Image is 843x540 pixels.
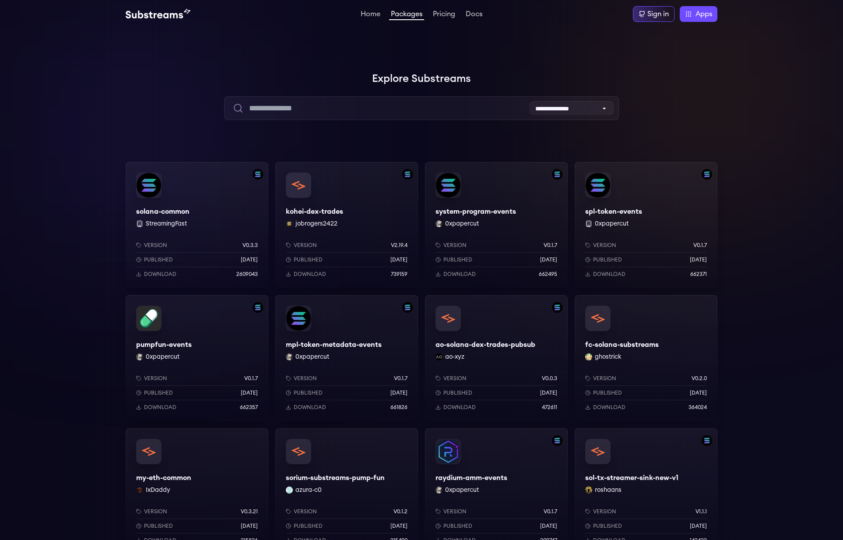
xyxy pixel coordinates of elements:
[241,522,258,529] p: [DATE]
[575,162,717,288] a: Filter by solana networkspl-token-eventsspl-token-events 0xpapercutVersionv0.1.7Published[DATE]Do...
[295,486,322,494] button: azura-c0
[294,375,317,382] p: Version
[552,302,562,313] img: Filter by solana network
[542,375,557,382] p: v0.0.3
[593,242,616,249] p: Version
[241,256,258,263] p: [DATE]
[695,508,707,515] p: v1.1.1
[146,486,170,494] button: IxDaddy
[593,508,616,515] p: Version
[690,271,707,278] p: 662371
[144,375,167,382] p: Version
[241,508,258,515] p: v0.3.21
[391,271,407,278] p: 739159
[593,522,622,529] p: Published
[540,522,557,529] p: [DATE]
[688,404,707,411] p: 364024
[593,375,616,382] p: Version
[146,219,187,228] button: StreamingFast
[391,242,407,249] p: v2.19.4
[539,271,557,278] p: 662495
[552,169,562,180] img: Filter by solana network
[389,11,424,20] a: Packages
[275,295,418,421] a: Filter by solana networkmpl-token-metadata-eventsmpl-token-metadata-events0xpapercut 0xpapercutVe...
[390,389,407,396] p: [DATE]
[593,271,625,278] p: Download
[690,522,707,529] p: [DATE]
[595,353,622,361] button: ghostrick
[540,256,557,263] p: [DATE]
[393,508,407,515] p: v0.1.2
[425,295,568,421] a: Filter by solana networkao-solana-dex-trades-pubsubao-solana-dex-trades-pubsubao-xyz ao-xyzVersio...
[464,11,484,19] a: Docs
[425,162,568,288] a: Filter by solana networksystem-program-eventssystem-program-events0xpapercut 0xpapercutVersionv0....
[695,9,712,19] span: Apps
[445,219,479,228] button: 0xpapercut
[595,219,629,228] button: 0xpapercut
[540,389,557,396] p: [DATE]
[253,169,263,180] img: Filter by solana network
[443,375,467,382] p: Version
[692,375,707,382] p: v0.2.0
[445,353,464,361] button: ao-xyz
[647,9,669,19] div: Sign in
[294,404,326,411] p: Download
[294,389,323,396] p: Published
[236,271,258,278] p: 2609043
[443,242,467,249] p: Version
[544,242,557,249] p: v0.1.7
[402,169,413,180] img: Filter by solana network
[593,256,622,263] p: Published
[144,256,173,263] p: Published
[126,295,268,421] a: Filter by solana networkpumpfun-eventspumpfun-events0xpapercut 0xpapercutVersionv0.1.7Published[D...
[443,522,472,529] p: Published
[295,219,337,228] button: jobrogers2422
[702,169,712,180] img: Filter by solana network
[431,11,457,19] a: Pricing
[402,302,413,313] img: Filter by solana network
[443,404,476,411] p: Download
[144,522,173,529] p: Published
[690,389,707,396] p: [DATE]
[144,271,176,278] p: Download
[445,486,479,494] button: 0xpapercut
[542,404,557,411] p: 472611
[552,435,562,446] img: Filter by solana network
[240,404,258,411] p: 662357
[690,256,707,263] p: [DATE]
[633,6,674,22] a: Sign in
[390,522,407,529] p: [DATE]
[593,389,622,396] p: Published
[443,389,472,396] p: Published
[575,295,717,421] a: fc-solana-substreamsfc-solana-substreamsghostrick ghostrickVersionv0.2.0Published[DATE]Download36...
[126,162,268,288] a: Filter by solana networksolana-commonsolana-common StreamingFastVersionv0.3.3Published[DATE]Downl...
[146,353,179,361] button: 0xpapercut
[702,435,712,446] img: Filter by solana network
[242,242,258,249] p: v0.3.3
[390,256,407,263] p: [DATE]
[394,375,407,382] p: v0.1.7
[390,404,407,411] p: 661826
[593,404,625,411] p: Download
[295,353,329,361] button: 0xpapercut
[443,271,476,278] p: Download
[126,9,190,19] img: Substream's logo
[144,389,173,396] p: Published
[144,508,167,515] p: Version
[126,70,717,88] h1: Explore Substreams
[144,404,176,411] p: Download
[253,302,263,313] img: Filter by solana network
[294,242,317,249] p: Version
[443,256,472,263] p: Published
[359,11,382,19] a: Home
[294,256,323,263] p: Published
[144,242,167,249] p: Version
[294,508,317,515] p: Version
[294,522,323,529] p: Published
[544,508,557,515] p: v0.1.7
[244,375,258,382] p: v0.1.7
[275,162,418,288] a: Filter by solana networkkohei-dex-tradeskohei-dex-tradesjobrogers2422 jobrogers2422Versionv2.19.4...
[294,271,326,278] p: Download
[693,242,707,249] p: v0.1.7
[443,508,467,515] p: Version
